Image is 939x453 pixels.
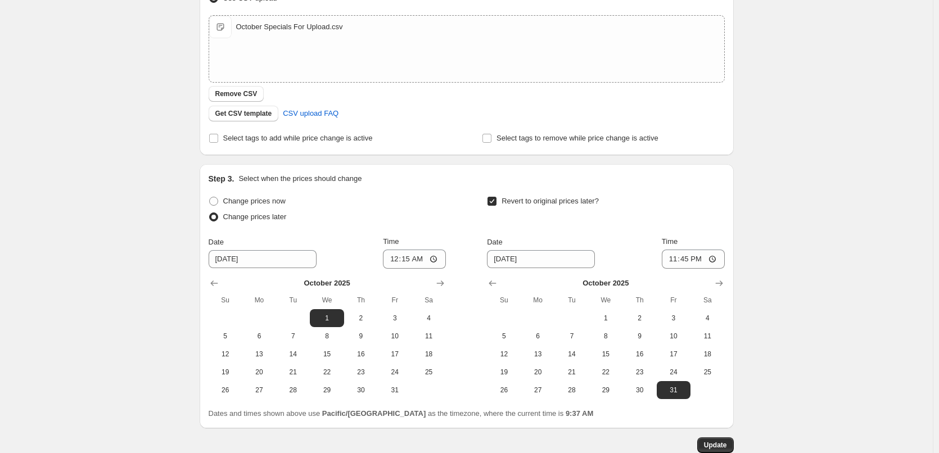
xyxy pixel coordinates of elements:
[661,296,686,305] span: Fr
[349,368,373,377] span: 23
[378,327,412,345] button: Friday October 10 2025
[593,314,618,323] span: 1
[559,296,584,305] span: Tu
[657,345,690,363] button: Friday October 17 2025
[662,250,725,269] input: 12:00
[281,332,305,341] span: 7
[242,363,276,381] button: Monday October 20 2025
[502,197,599,205] span: Revert to original prices later?
[589,345,622,363] button: Wednesday October 15 2025
[349,332,373,341] span: 9
[213,350,238,359] span: 12
[695,350,720,359] span: 18
[485,275,500,291] button: Show previous month, September 2025
[382,296,407,305] span: Fr
[622,309,656,327] button: Thursday October 2 2025
[349,386,373,395] span: 30
[487,250,595,268] input: 9/26/2025
[344,291,378,309] th: Thursday
[555,363,589,381] button: Tuesday October 21 2025
[247,332,272,341] span: 6
[322,409,426,418] b: Pacific/[GEOGRAPHIC_DATA]
[622,363,656,381] button: Thursday October 23 2025
[555,291,589,309] th: Tuesday
[382,368,407,377] span: 24
[521,381,555,399] button: Monday October 27 2025
[209,106,279,121] button: Get CSV template
[213,386,238,395] span: 26
[593,386,618,395] span: 29
[690,291,724,309] th: Saturday
[622,345,656,363] button: Thursday October 16 2025
[657,327,690,345] button: Friday October 10 2025
[276,381,310,399] button: Tuesday October 28 2025
[209,238,224,246] span: Date
[566,409,593,418] b: 9:37 AM
[378,363,412,381] button: Friday October 24 2025
[276,327,310,345] button: Tuesday October 7 2025
[382,332,407,341] span: 10
[378,309,412,327] button: Friday October 3 2025
[555,327,589,345] button: Tuesday October 7 2025
[276,345,310,363] button: Tuesday October 14 2025
[487,363,521,381] button: Sunday October 19 2025
[711,275,727,291] button: Show next month, November 2025
[344,309,378,327] button: Thursday October 2 2025
[657,291,690,309] th: Friday
[627,314,652,323] span: 2
[314,296,339,305] span: We
[432,275,448,291] button: Show next month, November 2025
[344,345,378,363] button: Thursday October 16 2025
[209,291,242,309] th: Sunday
[491,368,516,377] span: 19
[695,332,720,341] span: 11
[247,296,272,305] span: Mo
[622,291,656,309] th: Thursday
[487,291,521,309] th: Sunday
[589,363,622,381] button: Wednesday October 22 2025
[589,309,622,327] button: Wednesday October 1 2025
[247,386,272,395] span: 27
[657,363,690,381] button: Friday October 24 2025
[521,345,555,363] button: Monday October 13 2025
[627,296,652,305] span: Th
[526,350,550,359] span: 13
[242,327,276,345] button: Monday October 6 2025
[627,368,652,377] span: 23
[593,368,618,377] span: 22
[412,309,445,327] button: Saturday October 4 2025
[223,134,373,142] span: Select tags to add while price change is active
[206,275,222,291] button: Show previous month, September 2025
[491,332,516,341] span: 5
[209,173,234,184] h2: Step 3.
[695,296,720,305] span: Sa
[213,368,238,377] span: 19
[247,368,272,377] span: 20
[236,21,343,33] div: October Specials For Upload.csv
[690,327,724,345] button: Saturday October 11 2025
[526,368,550,377] span: 20
[559,368,584,377] span: 21
[215,109,272,118] span: Get CSV template
[487,327,521,345] button: Sunday October 5 2025
[559,350,584,359] span: 14
[383,237,399,246] span: Time
[213,296,238,305] span: Su
[593,332,618,341] span: 8
[690,345,724,363] button: Saturday October 18 2025
[627,386,652,395] span: 30
[593,296,618,305] span: We
[223,197,286,205] span: Change prices now
[247,350,272,359] span: 13
[589,327,622,345] button: Wednesday October 8 2025
[349,350,373,359] span: 16
[281,386,305,395] span: 28
[559,332,584,341] span: 7
[310,327,344,345] button: Wednesday October 8 2025
[242,381,276,399] button: Monday October 27 2025
[209,86,264,102] button: Remove CSV
[661,386,686,395] span: 31
[622,381,656,399] button: Thursday October 30 2025
[593,350,618,359] span: 15
[526,386,550,395] span: 27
